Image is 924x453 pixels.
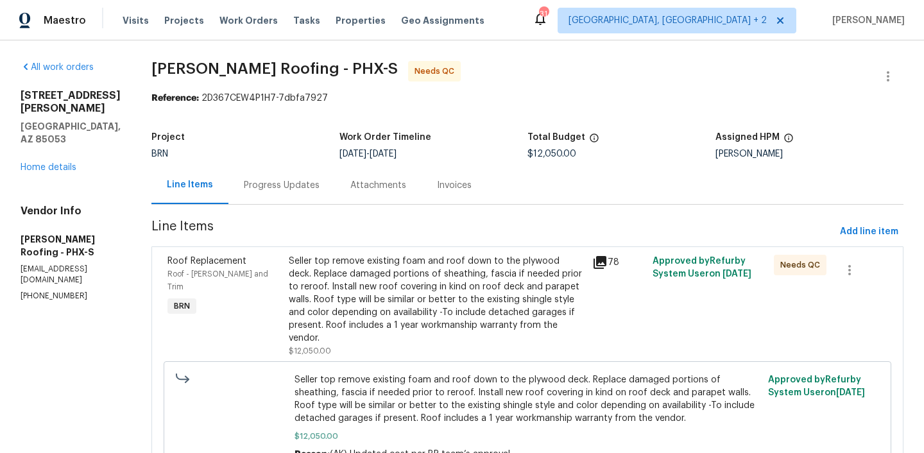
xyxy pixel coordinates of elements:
[339,150,397,158] span: -
[527,150,576,158] span: $12,050.00
[21,205,121,218] h4: Vendor Info
[723,269,751,278] span: [DATE]
[768,375,865,397] span: Approved by Refurby System User on
[244,179,320,192] div: Progress Updates
[21,264,121,286] p: [EMAIL_ADDRESS][DOMAIN_NAME]
[835,220,903,244] button: Add line item
[21,89,121,115] h2: [STREET_ADDRESS][PERSON_NAME]
[151,61,398,76] span: [PERSON_NAME] Roofing - PHX-S
[167,257,246,266] span: Roof Replacement
[350,179,406,192] div: Attachments
[151,92,903,105] div: 2D367CEW4P1H7-7dbfa7927
[21,233,121,259] h5: [PERSON_NAME] Roofing - PHX-S
[219,14,278,27] span: Work Orders
[715,150,903,158] div: [PERSON_NAME]
[21,63,94,72] a: All work orders
[339,150,366,158] span: [DATE]
[401,14,484,27] span: Geo Assignments
[169,300,195,312] span: BRN
[437,179,472,192] div: Invoices
[167,270,268,291] span: Roof - [PERSON_NAME] and Trim
[289,255,585,345] div: Seller top remove existing foam and roof down to the plywood deck. Replace damaged portions of sh...
[295,430,761,443] span: $12,050.00
[44,14,86,27] span: Maestro
[715,133,780,142] h5: Assigned HPM
[21,163,76,172] a: Home details
[151,94,199,103] b: Reference:
[827,14,905,27] span: [PERSON_NAME]
[293,16,320,25] span: Tasks
[336,14,386,27] span: Properties
[592,255,645,270] div: 78
[783,133,794,150] span: The hpm assigned to this work order.
[539,8,548,21] div: 31
[370,150,397,158] span: [DATE]
[164,14,204,27] span: Projects
[21,291,121,302] p: [PHONE_NUMBER]
[836,388,865,397] span: [DATE]
[167,178,213,191] div: Line Items
[569,14,767,27] span: [GEOGRAPHIC_DATA], [GEOGRAPHIC_DATA] + 2
[123,14,149,27] span: Visits
[589,133,599,150] span: The total cost of line items that have been proposed by Opendoor. This sum includes line items th...
[151,220,835,244] span: Line Items
[339,133,431,142] h5: Work Order Timeline
[295,373,761,425] span: Seller top remove existing foam and roof down to the plywood deck. Replace damaged portions of sh...
[151,133,185,142] h5: Project
[21,120,121,146] h5: [GEOGRAPHIC_DATA], AZ 85053
[151,150,168,158] span: BRN
[840,224,898,240] span: Add line item
[653,257,751,278] span: Approved by Refurby System User on
[780,259,825,271] span: Needs QC
[527,133,585,142] h5: Total Budget
[289,347,331,355] span: $12,050.00
[415,65,459,78] span: Needs QC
